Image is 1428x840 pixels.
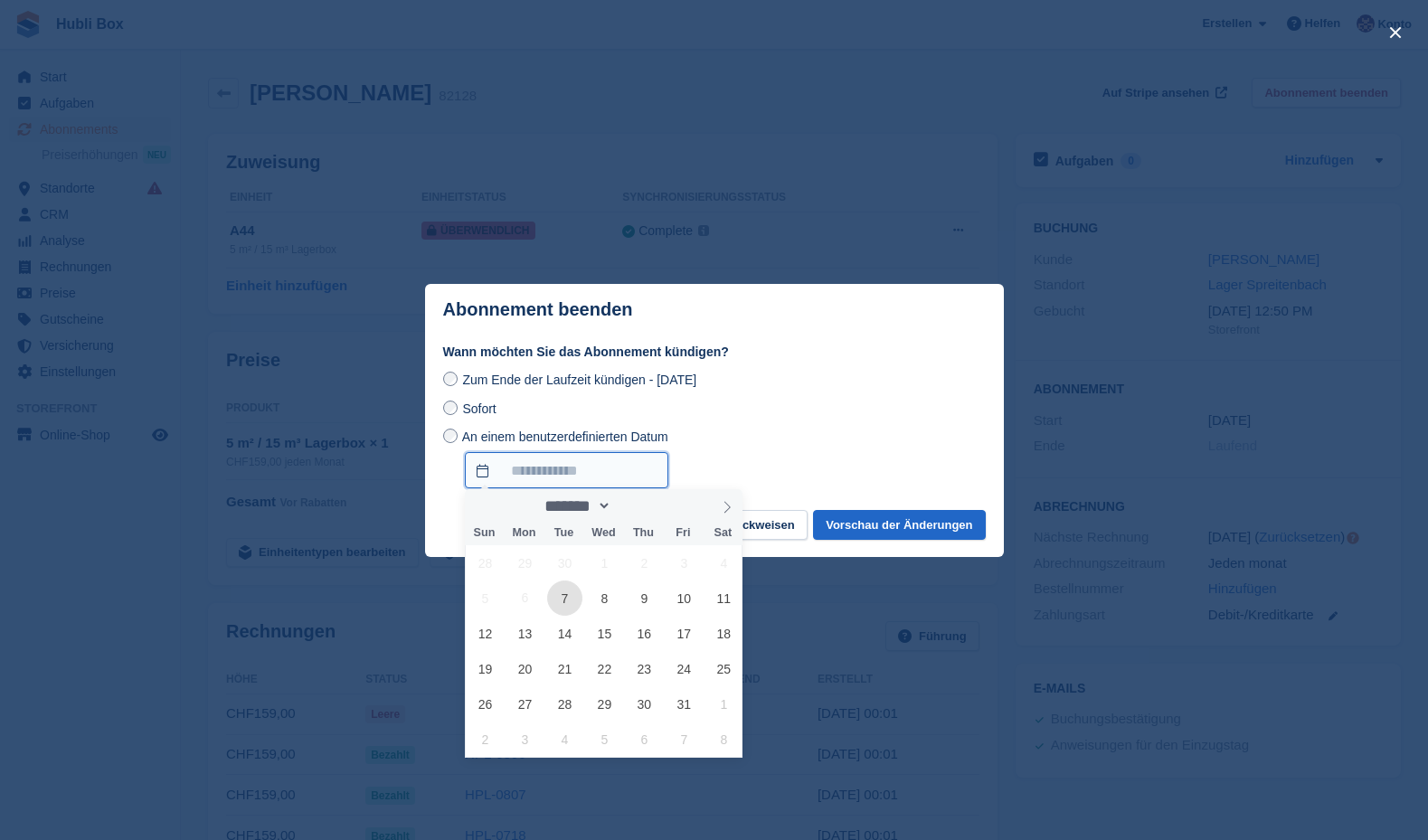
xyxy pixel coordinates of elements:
[587,686,622,722] span: October 29, 2025
[706,580,742,616] span: October 11, 2025
[587,651,622,686] span: October 22, 2025
[544,527,583,539] span: Tue
[813,510,985,540] button: Vorschau der Änderungen
[706,545,742,580] span: October 4, 2025
[627,580,662,616] span: October 9, 2025
[667,722,702,757] span: November 7, 2025
[663,527,703,539] span: Fri
[468,686,503,722] span: October 26, 2025
[706,686,742,722] span: November 1, 2025
[623,527,663,539] span: Thu
[667,616,702,651] span: October 17, 2025
[443,401,458,415] input: Sofort
[703,527,742,539] span: Sat
[627,545,662,580] span: October 2, 2025
[547,651,582,686] span: October 21, 2025
[627,616,662,651] span: October 16, 2025
[443,343,986,362] label: Wann möchten Sie das Abonnement kündigen?
[507,722,543,757] span: November 3, 2025
[587,545,622,580] span: October 1, 2025
[504,527,544,539] span: Mon
[539,496,612,515] select: Month
[507,651,543,686] span: October 20, 2025
[667,651,702,686] span: October 24, 2025
[468,580,503,616] span: October 5, 2025
[667,686,702,722] span: October 31, 2025
[465,452,668,488] input: An einem benutzerdefinierten Datum
[507,545,543,580] span: September 29, 2025
[587,616,622,651] span: October 15, 2025
[507,616,543,651] span: October 13, 2025
[507,686,543,722] span: October 27, 2025
[468,616,503,651] span: October 12, 2025
[547,686,582,722] span: October 28, 2025
[1381,18,1410,47] button: close
[706,616,742,651] span: October 18, 2025
[587,722,622,757] span: November 5, 2025
[462,401,496,416] span: Sofort
[468,651,503,686] span: October 19, 2025
[465,527,505,539] span: Sun
[704,510,808,540] button: Zurückweisen
[583,527,623,539] span: Wed
[547,580,582,616] span: October 7, 2025
[443,372,458,386] input: Zum Ende der Laufzeit kündigen - [DATE]
[547,722,582,757] span: November 4, 2025
[468,545,503,580] span: September 28, 2025
[443,299,633,320] p: Abonnement beenden
[627,686,662,722] span: October 30, 2025
[507,580,543,616] span: October 6, 2025
[462,429,668,444] span: An einem benutzerdefinierten Datum
[443,429,458,443] input: An einem benutzerdefinierten Datum
[547,616,582,651] span: October 14, 2025
[706,722,742,757] span: November 8, 2025
[587,580,622,616] span: October 8, 2025
[468,722,503,757] span: November 2, 2025
[667,545,702,580] span: October 3, 2025
[547,545,582,580] span: September 30, 2025
[611,496,668,515] input: Year
[627,651,662,686] span: October 23, 2025
[462,373,696,387] span: Zum Ende der Laufzeit kündigen - [DATE]
[667,580,702,616] span: October 10, 2025
[627,722,662,757] span: November 6, 2025
[706,651,742,686] span: October 25, 2025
